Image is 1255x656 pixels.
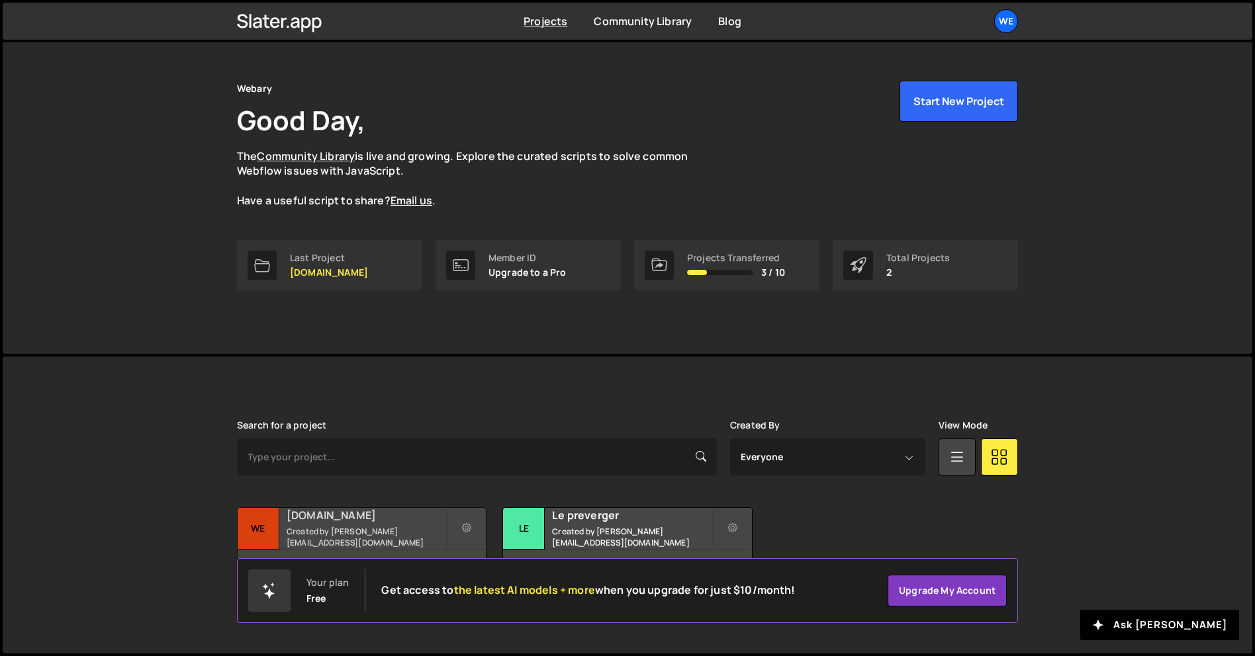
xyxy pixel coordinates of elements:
div: 9 pages, last updated by [DATE] [238,550,486,589]
a: Community Library [257,149,355,163]
label: View Mode [939,420,988,430]
small: Created by [PERSON_NAME][EMAIL_ADDRESS][DOMAIN_NAME] [552,526,712,548]
div: Le [503,508,545,550]
label: Search for a project [237,420,326,430]
div: 30 pages, last updated by about [DATE] [503,550,751,589]
a: Community Library [594,14,692,28]
p: Upgrade to a Pro [488,267,567,278]
div: We [238,508,279,550]
h2: Get access to when you upgrade for just $10/month! [381,584,795,596]
p: 2 [886,267,950,278]
button: Ask [PERSON_NAME] [1080,610,1239,640]
a: Le Le preverger Created by [PERSON_NAME][EMAIL_ADDRESS][DOMAIN_NAME] 30 pages, last updated by ab... [502,507,752,590]
a: We [994,9,1018,33]
div: Total Projects [886,253,950,263]
a: We [DOMAIN_NAME] Created by [PERSON_NAME][EMAIL_ADDRESS][DOMAIN_NAME] 9 pages, last updated by [D... [237,507,487,590]
div: Free [306,593,326,604]
a: Upgrade my account [888,575,1007,606]
div: Webary [237,81,272,97]
div: Last Project [290,253,368,263]
button: Start New Project [900,81,1018,122]
label: Created By [730,420,780,430]
div: Projects Transferred [687,253,785,263]
span: 3 / 10 [761,267,785,278]
a: Email us [391,193,432,208]
div: Your plan [306,577,349,588]
p: The is live and growing. Explore the curated scripts to solve common Webflow issues with JavaScri... [237,149,714,208]
div: Member ID [488,253,567,263]
h1: Good Day, [237,102,365,138]
h2: [DOMAIN_NAME] [287,508,446,522]
a: Blog [718,14,741,28]
p: [DOMAIN_NAME] [290,267,368,278]
a: Projects [524,14,567,28]
input: Type your project... [237,438,717,475]
a: Last Project [DOMAIN_NAME] [237,240,422,290]
small: Created by [PERSON_NAME][EMAIL_ADDRESS][DOMAIN_NAME] [287,526,446,548]
h2: Le preverger [552,508,712,522]
span: the latest AI models + more [454,583,595,597]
